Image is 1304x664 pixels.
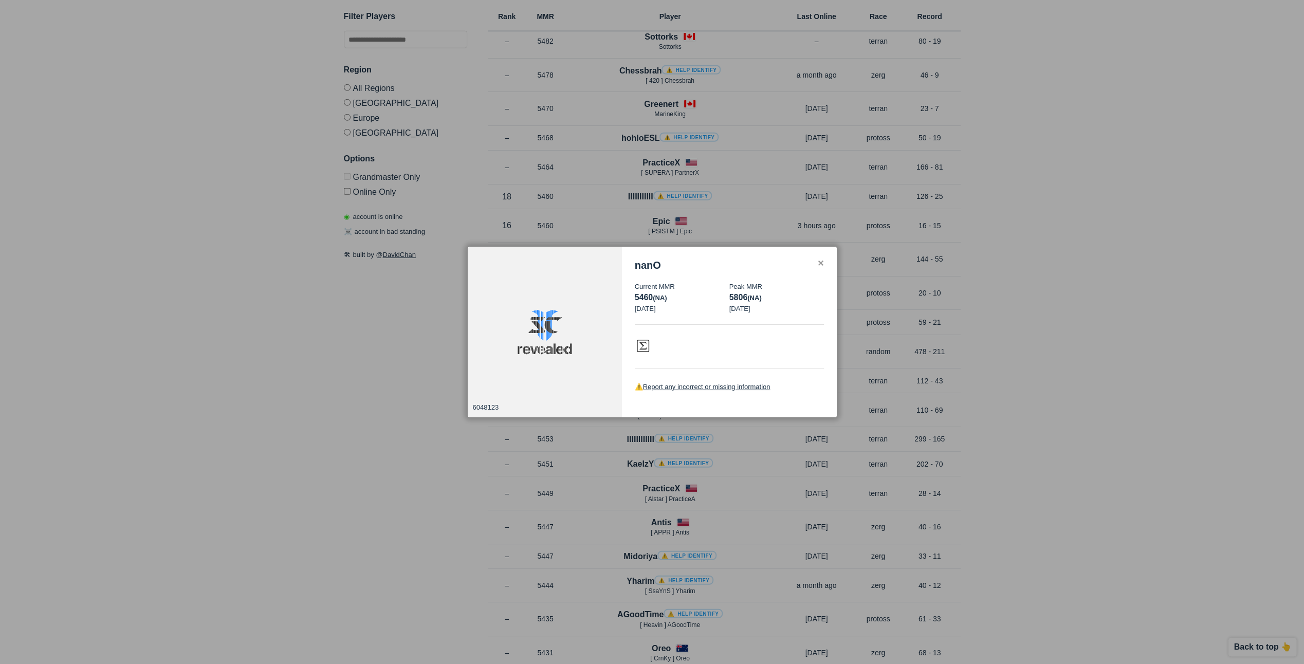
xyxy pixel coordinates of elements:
span: [DATE] [635,305,656,312]
a: Visit Aligulac profile [635,347,651,356]
p: 5806 [729,291,824,304]
span: (na) [747,294,761,302]
img: icon-aligulac.ac4eb113.svg [635,338,651,354]
p: 5460 [635,291,729,304]
p: ⚠️ [635,382,824,392]
p: Peak MMR [729,282,824,292]
div: ✕ [817,260,824,268]
p: Current MMR [635,282,729,292]
p: 6048123 [473,402,499,413]
a: Report any incorrect or missing information [643,383,770,391]
span: (na) [653,294,667,302]
p: [DATE] [729,304,824,314]
h3: nanO [635,260,661,271]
